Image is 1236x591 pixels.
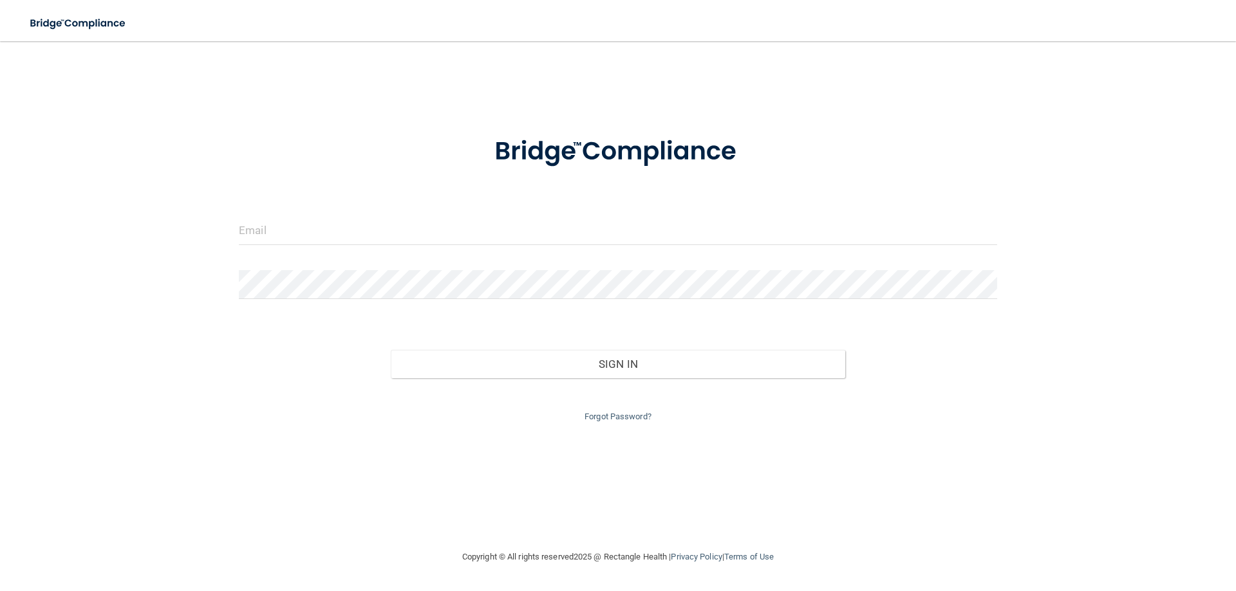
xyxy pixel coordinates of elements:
[724,552,774,561] a: Terms of Use
[468,118,768,185] img: bridge_compliance_login_screen.278c3ca4.svg
[383,536,853,577] div: Copyright © All rights reserved 2025 @ Rectangle Health | |
[671,552,722,561] a: Privacy Policy
[19,10,138,37] img: bridge_compliance_login_screen.278c3ca4.svg
[585,412,651,421] a: Forgot Password?
[239,216,997,245] input: Email
[391,350,846,378] button: Sign In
